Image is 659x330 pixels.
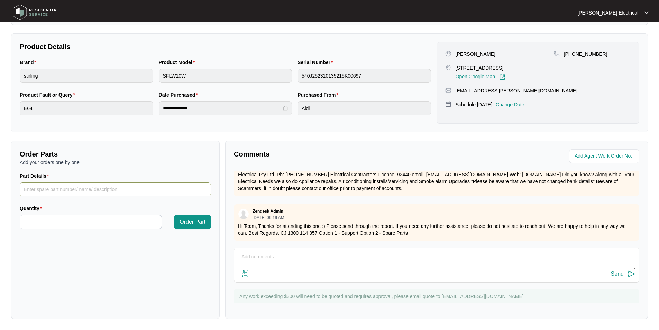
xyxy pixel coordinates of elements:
p: Hi [PERSON_NAME], just heard back from these two Jobs this morning. [STREET_ADDRESS] is booked in... [238,164,635,192]
p: Any work exceeding $300 will need to be quoted and requires approval, please email quote to [EMAI... [239,293,636,300]
input: Quantity [20,215,162,229]
img: user.svg [238,209,249,219]
span: down [157,224,159,226]
label: Serial Number [298,59,336,66]
span: up [157,217,159,220]
label: Brand [20,59,39,66]
img: dropdown arrow [644,11,649,15]
input: Product Fault or Query [20,101,153,115]
button: Order Part [174,215,211,229]
p: Change Date [496,101,524,108]
span: Order Part [180,218,205,226]
label: Quantity [20,205,45,212]
p: Hi Team, Thanks for attending this one :) Please send through the report. If you need any further... [238,223,635,237]
span: Decrease Value [154,222,162,229]
p: Schedule: [DATE] [456,101,492,108]
p: [PERSON_NAME] [456,51,495,57]
p: Order Parts [20,149,211,159]
p: Add your orders one by one [20,159,211,166]
img: map-pin [445,101,451,107]
p: [DATE] 09:19 AM [253,216,284,220]
p: [EMAIL_ADDRESS][PERSON_NAME][DOMAIN_NAME] [456,87,577,94]
img: map-pin [445,87,451,93]
p: Product Details [20,42,431,52]
img: map-pin [445,64,451,71]
a: Open Google Map [456,74,505,80]
img: map-pin [553,51,560,57]
p: Zendesk Admin [253,208,283,214]
img: send-icon.svg [627,270,635,278]
label: Product Fault or Query [20,91,78,98]
input: Add Agent Work Order No. [575,152,635,160]
p: [STREET_ADDRESS], [456,64,505,71]
p: [PHONE_NUMBER] [564,51,607,57]
img: residentia service logo [10,2,59,23]
span: Increase Value [154,215,162,222]
input: Product Model [159,69,292,83]
p: Comments [234,149,432,159]
input: Part Details [20,182,211,196]
input: Brand [20,69,153,83]
img: Link-External [499,74,505,80]
p: [PERSON_NAME] Electrical [577,9,638,16]
input: Purchased From [298,101,431,115]
input: Serial Number [298,69,431,83]
div: Send [611,271,624,277]
input: Date Purchased [163,105,282,112]
img: user-pin [445,51,451,57]
label: Date Purchased [159,91,201,98]
label: Product Model [159,59,198,66]
label: Purchased From [298,91,341,98]
button: Send [611,269,635,279]
label: Part Details [20,172,52,179]
img: file-attachment-doc.svg [241,269,249,278]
